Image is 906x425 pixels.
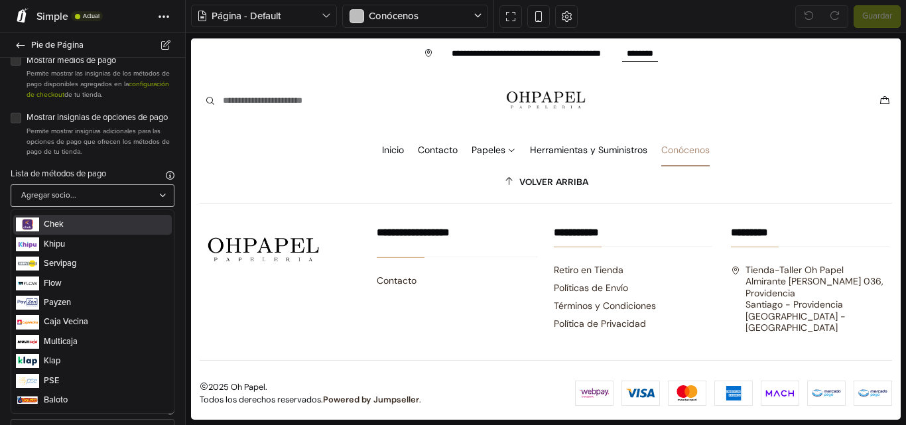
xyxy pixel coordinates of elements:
[665,345,698,365] img: https://assets.jumpseller.com/public/payment-logos/mercadopago.svg
[36,10,68,23] span: Simple
[27,111,174,125] label: Mostrar insignias de opciones de pago
[387,345,420,365] img: Webpay
[9,342,230,367] div: 2025 Oh Papel. Todos los derechos reservados. .
[44,296,169,309] span: Payzen
[44,218,169,231] span: Chek
[15,256,39,271] img: Servipag
[363,242,437,258] a: Políticas de Envío
[15,276,39,291] img: Flow
[44,316,169,328] span: Caja Vecina
[9,189,136,235] img: Oh Papel
[83,13,99,19] span: Actual
[619,345,652,365] img: Mercado Pago
[363,277,455,293] a: Política de Privacidad
[8,49,31,76] button: Buscar
[44,277,169,290] span: Flow
[31,36,169,54] span: Pie de Página
[281,95,325,128] a: Papeles
[27,126,174,157] p: Permite mostrar insignias adicionales para las opciones de pago que ofrecen los métodos de pago d...
[15,393,39,408] img: Baloto
[44,335,169,348] span: Multicaja
[339,95,456,128] a: Herramientas y Suministros
[11,168,106,181] label: Lista de métodos de pago
[854,5,901,28] button: Guardar
[44,238,169,251] span: Khipu
[862,10,892,23] span: Guardar
[363,224,432,240] a: Retiro en Tienda
[44,394,169,406] span: Baloto
[27,68,174,99] p: Permite mostrar las insignias de los métodos de pago disponibles agregados en la de tu tienda.
[15,314,39,330] img: Caja Vecina
[328,139,397,148] span: Volver arriba
[15,334,39,349] img: Multicaja
[44,375,169,387] span: PSE
[15,217,39,232] img: Chek
[526,345,559,365] img: American Express
[540,224,701,298] a: Tienda-Taller Oh PapelAlmirante [PERSON_NAME] 036, ProvidenciaSantiago - Providencia[GEOGRAPHIC_D...
[212,9,322,24] span: Página - Default
[15,373,39,389] img: PSE
[480,345,513,365] img: Mastercard
[44,355,169,367] span: Klap
[27,80,169,99] a: configuración de checkout
[15,353,39,369] img: Klap
[15,237,39,252] img: Khipu
[191,95,213,128] a: Inicio
[572,345,606,365] img: Mach
[310,46,401,79] img: Oh Papel
[433,345,466,365] img: Visa
[470,95,519,128] a: Conócenos
[132,355,228,367] a: Powered by Jumpseller
[44,257,169,270] span: Servipag
[363,260,465,276] a: Términos y Condiciones
[15,295,39,310] img: Payzen
[186,235,226,251] a: Contacto
[686,53,702,72] button: Carro
[9,135,701,152] button: Volver arriba
[227,95,267,128] a: Contacto
[27,54,174,68] label: Mostrar medios de pago
[191,5,337,27] button: Página - Default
